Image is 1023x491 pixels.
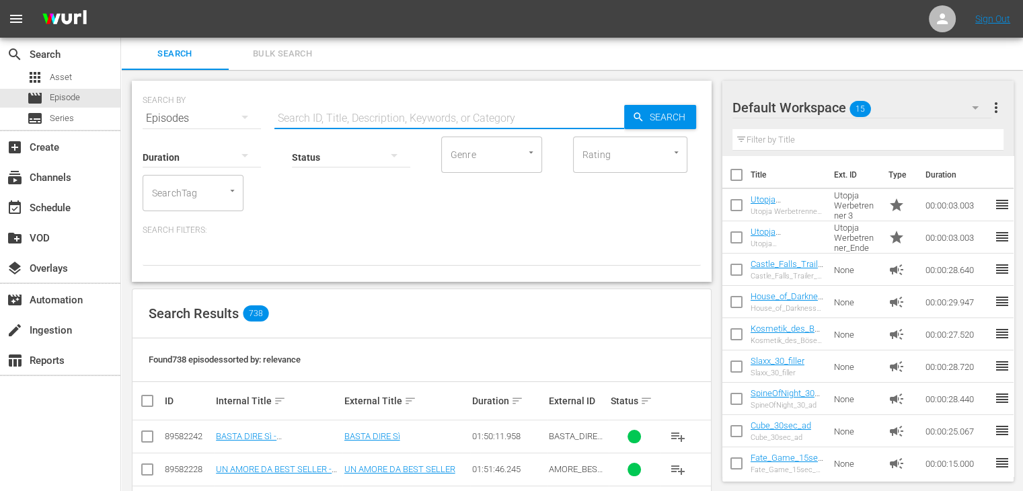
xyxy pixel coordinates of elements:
[216,393,340,409] div: Internal Title
[751,336,823,345] div: Kosmetik_des_Bösen_30_ad
[993,390,1010,406] span: reorder
[7,260,23,276] span: Overlays
[829,415,882,447] td: None
[149,354,301,365] span: Found 738 episodes sorted by: relevance
[888,262,904,278] span: Ad
[829,350,882,383] td: None
[7,200,23,216] span: Schedule
[27,90,43,106] span: Episode
[243,305,268,322] span: 738
[751,401,823,410] div: SpineOfNight_30_ad
[888,358,904,375] span: Ad
[751,239,823,248] div: Utopja Werbetrenner_Ende
[50,112,74,125] span: Series
[987,100,1003,116] span: more_vert
[829,318,882,350] td: None
[549,395,606,406] div: External ID
[274,395,286,407] span: sort
[751,388,823,408] a: SpineOfNight_30_ad
[751,324,820,344] a: Kosmetik_des_Bösen_30_ad
[829,447,882,480] td: None
[888,423,904,439] span: Ad
[993,261,1010,277] span: reorder
[7,139,23,155] span: Create
[670,428,686,445] span: playlist_add
[751,453,823,473] a: Fate_Game_15sec_ad
[511,395,523,407] span: sort
[143,225,701,236] p: Search Filters:
[472,431,545,441] div: 01:50:11.958
[644,105,696,129] span: Search
[344,464,455,474] a: UN AMORE DA BEST SELLER
[7,322,23,338] span: Ingestion
[732,89,992,126] div: Default Workspace
[919,318,993,350] td: 00:00:27.520
[751,207,823,216] div: Utopja Werbetrenner 3
[525,146,537,159] button: Open
[7,352,23,369] span: Reports
[919,221,993,254] td: 00:00:03.003
[919,254,993,286] td: 00:00:28.640
[919,383,993,415] td: 00:00:28.440
[993,229,1010,245] span: reorder
[751,465,823,474] div: Fate_Game_15sec_ad
[165,464,212,474] div: 89582228
[50,91,80,104] span: Episode
[919,350,993,383] td: 00:00:28.720
[7,230,23,246] span: VOD
[472,464,545,474] div: 01:51:46.245
[829,286,882,318] td: None
[670,461,686,478] span: playlist_add
[237,46,328,62] span: Bulk Search
[829,383,882,415] td: None
[50,71,72,84] span: Asset
[27,69,43,85] span: Asset
[165,395,212,406] div: ID
[32,3,97,35] img: ans4CAIJ8jUAAAAAAAAAAAAAAAAAAAAAAAAgQb4GAAAAAAAAAAAAAAAAAAAAAAAAJMjXAAAAAAAAAAAAAAAAAAAAAAAAgAT5G...
[987,91,1003,124] button: more_vert
[165,431,212,441] div: 89582242
[27,110,43,126] span: Series
[888,455,904,471] span: Ad
[549,431,605,461] span: BASTA_DIRE_SI_IT_NEW_VERSION
[226,184,239,197] button: Open
[829,189,882,221] td: Utopja Werbetrenner 3
[919,415,993,447] td: 00:00:25.067
[993,196,1010,213] span: reorder
[143,100,261,137] div: Episodes
[751,291,823,322] a: House_of_Darkness_30_169_HE_MD_Ad
[149,305,239,322] span: Search Results
[880,156,917,194] th: Type
[751,369,804,377] div: Slaxx_30_filler
[611,393,658,409] div: Status
[344,393,468,409] div: External Title
[829,221,882,254] td: Utopja Werbetrenner_Ende
[662,453,694,486] button: playlist_add
[888,326,904,342] span: Ad
[670,146,683,159] button: Open
[888,294,904,310] span: Ad
[919,286,993,318] td: 00:00:29.947
[993,358,1010,374] span: reorder
[7,169,23,186] span: Channels
[640,395,652,407] span: sort
[624,105,696,129] button: Search
[975,13,1010,24] a: Sign Out
[919,189,993,221] td: 00:00:03.003
[888,197,904,213] span: Promo
[993,455,1010,471] span: reorder
[751,259,823,279] a: Castle_Falls_Trailer_Fast_ad
[751,356,804,366] a: Slaxx_30_filler
[662,420,694,453] button: playlist_add
[216,464,337,484] a: UN AMORE DA BEST SELLER - USA QUESTO
[751,420,811,430] a: Cube_30sec_ad
[7,292,23,308] span: Automation
[7,46,23,63] span: Search
[888,391,904,407] span: Ad
[993,326,1010,342] span: reorder
[993,293,1010,309] span: reorder
[216,431,333,451] a: BASTA DIRE Sì - [GEOGRAPHIC_DATA] QUESTO
[919,447,993,480] td: 00:00:15.000
[8,11,24,27] span: menu
[829,254,882,286] td: None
